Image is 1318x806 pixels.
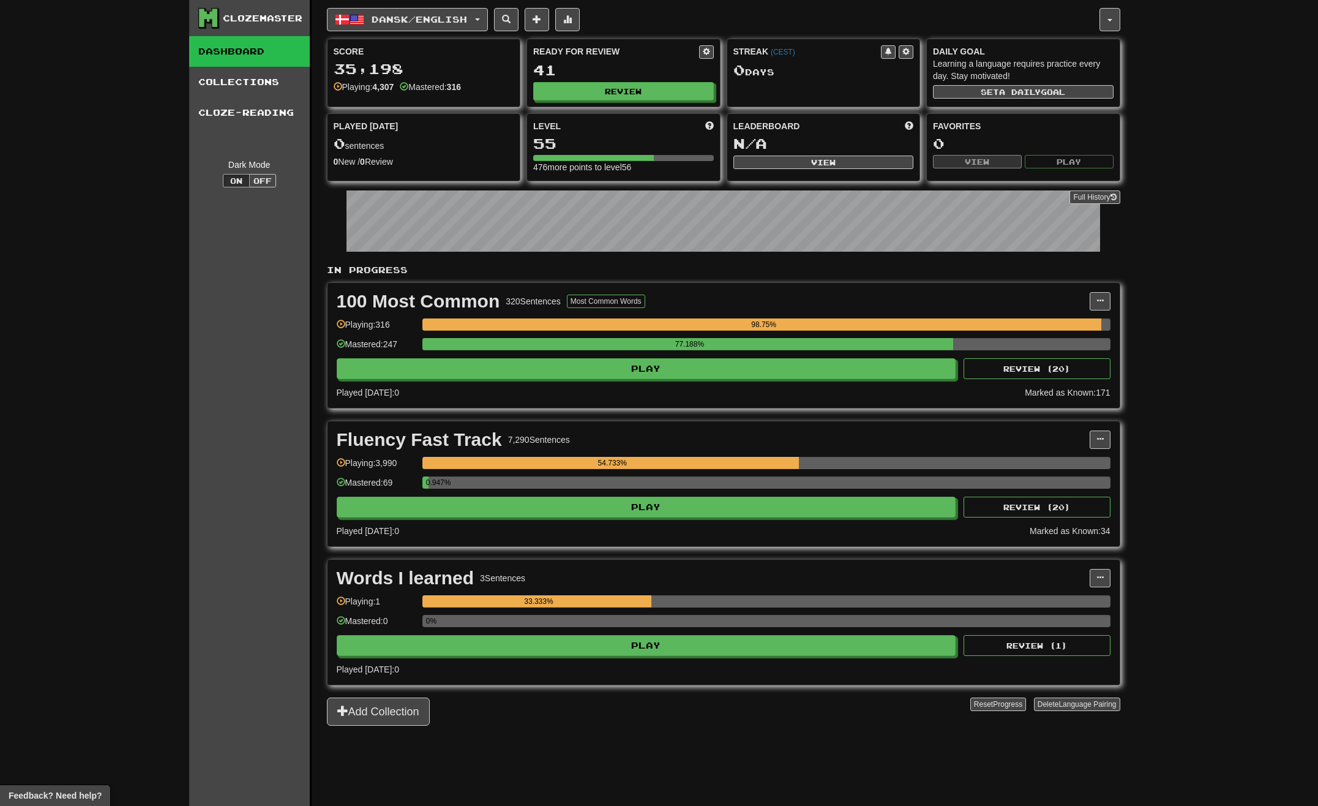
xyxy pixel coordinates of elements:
span: Played [DATE]: 0 [337,526,399,536]
div: Streak [733,45,882,58]
span: 0 [334,135,345,152]
span: Open feedback widget [9,789,102,802]
button: Play [337,358,956,379]
button: View [933,155,1022,168]
div: Mastered: 0 [337,615,416,635]
button: Play [337,635,956,656]
div: sentences [334,136,514,152]
a: Full History [1069,190,1120,204]
div: 54.733% [426,457,799,469]
div: Dark Mode [198,159,301,171]
div: Marked as Known: 34 [1030,525,1110,537]
div: Mastered: 69 [337,476,416,497]
div: Playing: 316 [337,318,416,339]
button: Play [337,497,956,518]
div: 35,198 [334,61,514,77]
div: Clozemaster [223,12,302,24]
span: Progress [993,700,1022,709]
div: New / Review [334,156,514,168]
button: Review [533,82,714,100]
a: Dashboard [189,36,310,67]
span: Played [DATE] [334,120,399,132]
div: 41 [533,62,714,78]
a: Cloze-Reading [189,97,310,128]
button: Search sentences [494,8,519,31]
div: Playing: [334,81,394,93]
strong: 4,307 [372,82,394,92]
button: Review (20) [964,497,1110,518]
strong: 0 [334,157,339,167]
span: Language Pairing [1058,700,1116,709]
button: Most Common Words [567,295,645,308]
div: 476 more points to level 56 [533,161,714,173]
a: Collections [189,67,310,97]
div: Playing: 3,990 [337,457,416,477]
button: DeleteLanguage Pairing [1034,698,1120,711]
div: 320 Sentences [506,295,561,307]
div: Words I learned [337,569,474,587]
p: In Progress [327,264,1120,276]
span: 0 [733,61,745,78]
span: Leaderboard [733,120,800,132]
button: Add Collection [327,698,430,726]
div: Mastered: 247 [337,338,416,358]
div: 55 [533,136,714,151]
button: Off [249,174,276,187]
div: 0 [933,136,1114,151]
div: Daily Goal [933,45,1114,58]
div: 3 Sentences [480,572,525,584]
button: Review (1) [964,635,1110,656]
div: Fluency Fast Track [337,431,502,449]
div: 100 Most Common [337,292,500,311]
span: This week in points, UTC [905,120,913,132]
div: Day s [733,62,914,78]
div: Score [334,45,514,58]
div: Playing: 1 [337,595,416,616]
span: Dansk / English [372,14,467,24]
div: 33.333% [426,595,651,608]
div: Learning a language requires practice every day. Stay motivated! [933,58,1114,82]
button: On [223,174,250,187]
div: Favorites [933,120,1114,132]
span: N/A [733,135,767,152]
div: 77.188% [426,338,953,350]
span: Played [DATE]: 0 [337,388,399,397]
button: ResetProgress [970,698,1026,711]
div: 98.75% [426,318,1102,331]
button: Add sentence to collection [525,8,549,31]
button: More stats [555,8,580,31]
span: Level [533,120,561,132]
div: Marked as Known: 171 [1025,386,1110,399]
strong: 316 [447,82,461,92]
button: Dansk/English [327,8,488,31]
button: View [733,156,914,169]
span: a daily [999,88,1041,96]
div: 0.947% [426,476,429,489]
div: 7,290 Sentences [508,434,570,446]
span: Score more points to level up [705,120,714,132]
button: Play [1025,155,1114,168]
div: Ready for Review [533,45,699,58]
a: (CEST) [771,48,795,56]
div: Mastered: [400,81,461,93]
span: Played [DATE]: 0 [337,665,399,674]
button: Seta dailygoal [933,85,1114,99]
strong: 0 [360,157,365,167]
button: Review (20) [964,358,1110,379]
